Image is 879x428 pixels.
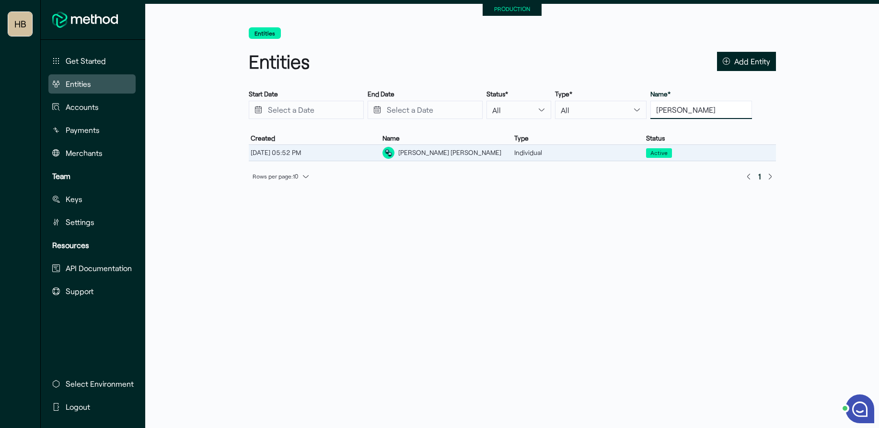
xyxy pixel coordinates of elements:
img: MethodFi Logo [52,12,118,28]
button: Entities [249,27,281,39]
input: Press the down key to open a popover containing a calendar. [249,101,364,119]
span: Settings [66,216,94,228]
span: Payments [66,124,100,136]
input: Press the down key to open a popover containing a calendar. [368,101,483,119]
div: [PERSON_NAME] [PERSON_NAME] [398,148,501,158]
button: Entities [48,74,136,94]
span: Name [382,134,400,143]
label: Start Date [249,90,278,98]
span: Select Environment [66,378,134,390]
strong: Team [52,171,70,180]
span: Get Started [66,55,106,67]
div: [DATE] 05:52 PM [249,146,381,159]
button: Payments [48,120,136,140]
small: PRODUCTION [494,5,530,12]
span: Add Entity [734,55,770,68]
nav: breadcrumb [249,27,776,41]
button: Logout [48,397,138,416]
button: Highway Benefits [8,12,32,36]
span: Support [66,285,93,297]
div: Individual [512,146,644,159]
label: Type* [555,90,572,98]
button: Previous page [743,171,754,182]
span: Active [646,148,672,158]
button: Support [48,282,136,301]
button: Next page [764,171,776,182]
button: Add Entity [717,52,776,71]
button: Rows per page:10 [249,171,313,182]
button: Keys [48,190,136,209]
span: Active [650,149,668,157]
span: Status [646,134,665,143]
label: End Date [368,90,394,98]
span: Merchants [66,147,103,159]
span: Accounts [66,101,99,113]
button: Page 1 of 1 [754,169,764,184]
span: Type [514,134,529,143]
button: Select Environment [48,374,138,393]
label: Status* [486,90,508,98]
span: Team [52,170,70,182]
button: API Documentation [48,259,136,278]
span: HB [14,14,26,34]
span: Keys [66,193,82,205]
strong: Resources [52,240,89,250]
span: Rows per page : 10 [253,170,298,183]
input: Kevin Doyle [650,101,752,119]
label: Name* [650,90,671,98]
button: Get Started [48,51,136,71]
h1: Entities [249,48,509,75]
span: Resources [52,239,89,251]
button: Accounts [48,97,136,117]
div: Bank [382,147,394,159]
span: Logout [66,401,90,413]
span: 1 [758,170,761,183]
tr: [DATE] 05:52 PM[PERSON_NAME] [PERSON_NAME]IndividualActive [249,145,776,161]
span: Entities [66,78,91,90]
span: Created [251,134,275,143]
button: Settings [48,213,136,232]
button: Merchants [48,143,136,163]
span: API Documentation [66,262,132,274]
